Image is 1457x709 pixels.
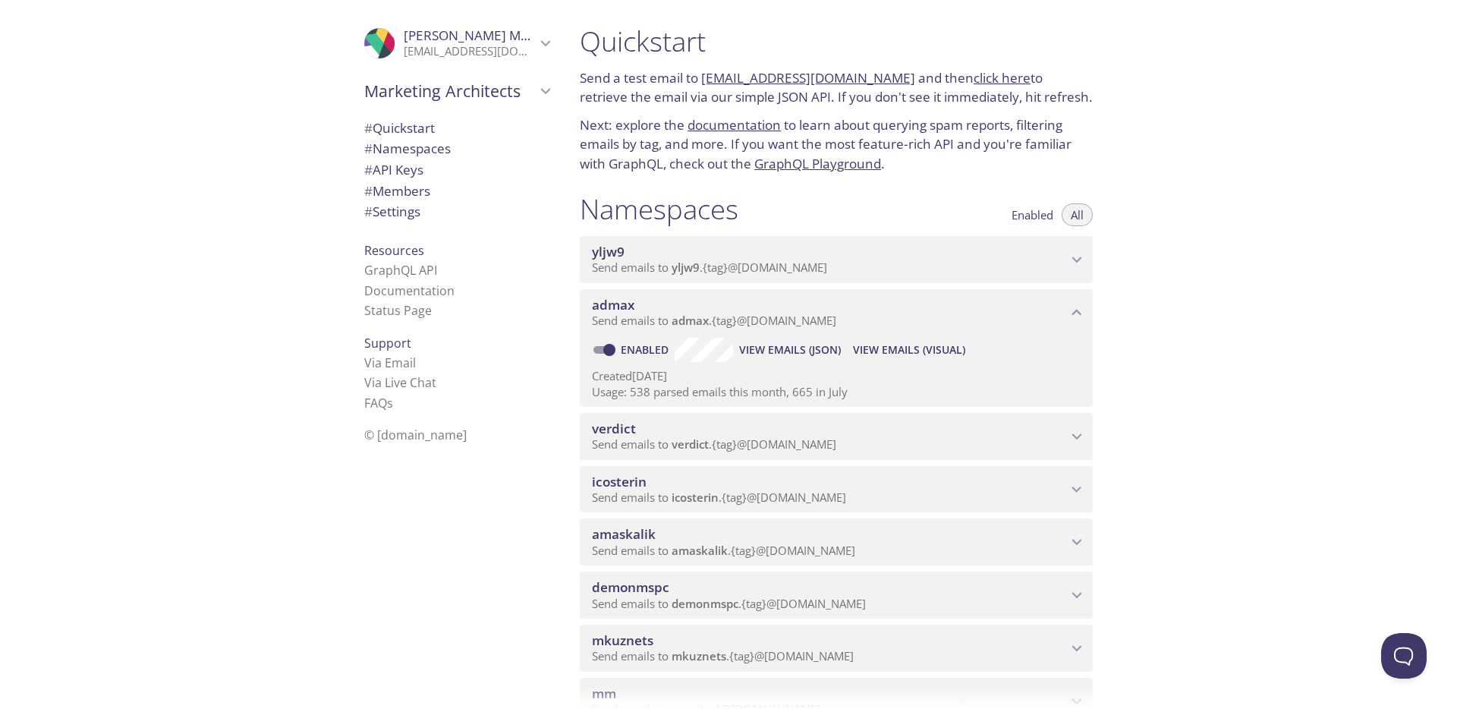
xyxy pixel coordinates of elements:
[352,18,562,68] div: Anton Maskalik
[364,374,436,391] a: Via Live Chat
[580,625,1093,672] div: mkuznets namespace
[364,119,373,137] span: #
[364,161,423,178] span: API Keys
[352,201,562,222] div: Team Settings
[364,182,430,200] span: Members
[352,71,562,111] div: Marketing Architects
[733,338,847,362] button: View Emails (JSON)
[364,427,467,443] span: © [DOMAIN_NAME]
[580,518,1093,566] div: amaskalik namespace
[364,242,424,259] span: Resources
[672,313,709,328] span: admax
[364,140,451,157] span: Namespaces
[580,466,1093,513] div: icosterin namespace
[364,262,437,279] a: GraphQL API
[364,203,420,220] span: Settings
[592,473,647,490] span: icosterin
[580,413,1093,460] div: verdict namespace
[364,335,411,351] span: Support
[580,236,1093,283] div: yljw9 namespace
[364,302,432,319] a: Status Page
[387,395,393,411] span: s
[592,632,653,649] span: mkuznets
[580,572,1093,619] div: demonmspc namespace
[592,436,836,452] span: Send emails to . {tag} @[DOMAIN_NAME]
[580,68,1093,107] p: Send a test email to and then to retrieve the email via our simple JSON API. If you don't see it ...
[580,289,1093,336] div: admax namespace
[364,203,373,220] span: #
[352,118,562,139] div: Quickstart
[580,24,1093,58] h1: Quickstart
[672,543,728,558] span: amaskalik
[672,596,738,611] span: demonmspc
[592,243,625,260] span: yljw9
[1381,633,1427,679] iframe: Help Scout Beacon - Open
[404,44,536,59] p: [EMAIL_ADDRESS][DOMAIN_NAME]
[364,282,455,299] a: Documentation
[592,596,866,611] span: Send emails to . {tag} @[DOMAIN_NAME]
[701,69,915,87] a: [EMAIL_ADDRESS][DOMAIN_NAME]
[592,578,669,596] span: demonmspc
[364,161,373,178] span: #
[592,313,836,328] span: Send emails to . {tag} @[DOMAIN_NAME]
[364,140,373,157] span: #
[352,138,562,159] div: Namespaces
[364,395,393,411] a: FAQ
[672,490,719,505] span: icosterin
[754,155,881,172] a: GraphQL Playground
[580,115,1093,174] p: Next: explore the to learn about querying spam reports, filtering emails by tag, and more. If you...
[580,192,738,226] h1: Namespaces
[592,368,1081,384] p: Created [DATE]
[592,296,634,314] span: admax
[364,182,373,200] span: #
[352,181,562,202] div: Members
[592,490,846,505] span: Send emails to . {tag} @[DOMAIN_NAME]
[739,341,841,359] span: View Emails (JSON)
[592,420,636,437] span: verdict
[847,338,971,362] button: View Emails (Visual)
[404,27,562,44] span: [PERSON_NAME] Maskalik
[672,260,700,275] span: yljw9
[592,384,1081,400] p: Usage: 538 parsed emails this month, 665 in July
[672,648,726,663] span: mkuznets
[688,116,781,134] a: documentation
[1002,203,1062,226] button: Enabled
[592,260,827,275] span: Send emails to . {tag} @[DOMAIN_NAME]
[618,342,675,357] a: Enabled
[352,159,562,181] div: API Keys
[364,119,435,137] span: Quickstart
[1062,203,1093,226] button: All
[364,80,536,102] span: Marketing Architects
[853,341,965,359] span: View Emails (Visual)
[592,648,854,663] span: Send emails to . {tag} @[DOMAIN_NAME]
[592,525,656,543] span: amaskalik
[364,354,416,371] a: Via Email
[672,436,709,452] span: verdict
[592,543,855,558] span: Send emails to . {tag} @[DOMAIN_NAME]
[974,69,1031,87] a: click here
